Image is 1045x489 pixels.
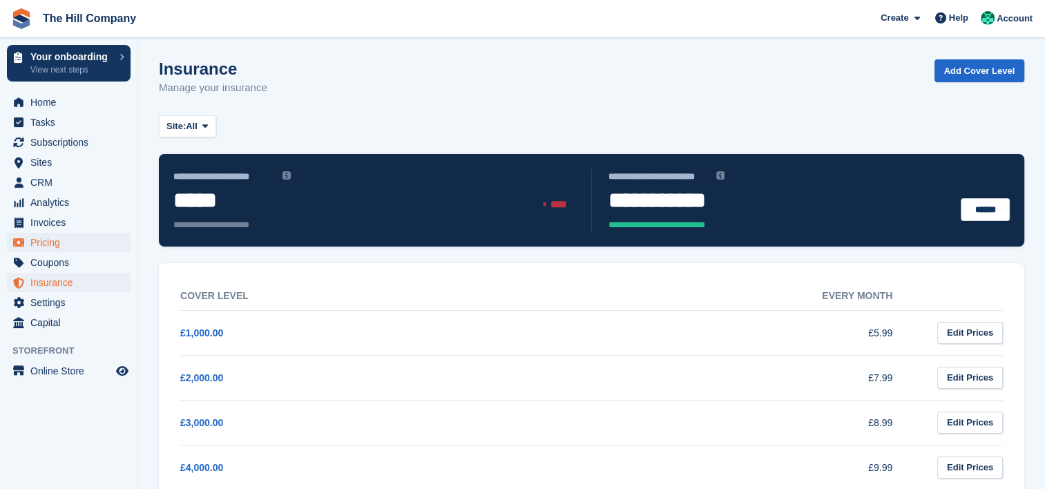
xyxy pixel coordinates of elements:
[937,457,1003,479] a: Edit Prices
[7,45,131,81] a: Your onboarding View next steps
[11,8,32,29] img: stora-icon-8386f47178a22dfd0bd8f6a31ec36ba5ce8667c1dd55bd0f319d3a0aa187defe.svg
[186,119,198,133] span: All
[12,344,137,358] span: Storefront
[934,59,1025,82] a: Add Cover Level
[7,133,131,152] a: menu
[550,355,921,400] td: £7.99
[7,361,131,381] a: menu
[114,363,131,379] a: Preview store
[937,322,1003,345] a: Edit Prices
[981,11,995,25] img: Bradley Hill
[7,313,131,332] a: menu
[282,171,291,180] img: icon-info-grey-7440780725fd019a000dd9b08b2336e03edf1995a4989e88bcd33f0948082b44.svg
[7,93,131,112] a: menu
[550,400,921,445] td: £8.99
[7,193,131,212] a: menu
[937,412,1003,434] a: Edit Prices
[30,273,113,292] span: Insurance
[550,282,921,311] th: Every month
[30,233,113,252] span: Pricing
[159,80,267,96] p: Manage your insurance
[180,372,223,383] a: £2,000.00
[30,361,113,381] span: Online Store
[716,171,725,180] img: icon-info-grey-7440780725fd019a000dd9b08b2336e03edf1995a4989e88bcd33f0948082b44.svg
[550,310,921,355] td: £5.99
[166,119,186,133] span: Site:
[159,115,216,138] button: Site: All
[7,273,131,292] a: menu
[7,153,131,172] a: menu
[7,253,131,272] a: menu
[7,293,131,312] a: menu
[30,93,113,112] span: Home
[30,52,113,61] p: Your onboarding
[7,233,131,252] a: menu
[997,12,1033,26] span: Account
[30,133,113,152] span: Subscriptions
[180,417,223,428] a: £3,000.00
[7,113,131,132] a: menu
[30,253,113,272] span: Coupons
[949,11,968,25] span: Help
[180,327,223,338] a: £1,000.00
[180,462,223,473] a: £4,000.00
[30,153,113,172] span: Sites
[7,213,131,232] a: menu
[30,173,113,192] span: CRM
[30,113,113,132] span: Tasks
[30,193,113,212] span: Analytics
[881,11,908,25] span: Create
[37,7,142,30] a: The Hill Company
[159,59,267,78] h1: Insurance
[180,282,550,311] th: Cover Level
[30,213,113,232] span: Invoices
[30,64,113,76] p: View next steps
[30,313,113,332] span: Capital
[937,367,1003,390] a: Edit Prices
[7,173,131,192] a: menu
[30,293,113,312] span: Settings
